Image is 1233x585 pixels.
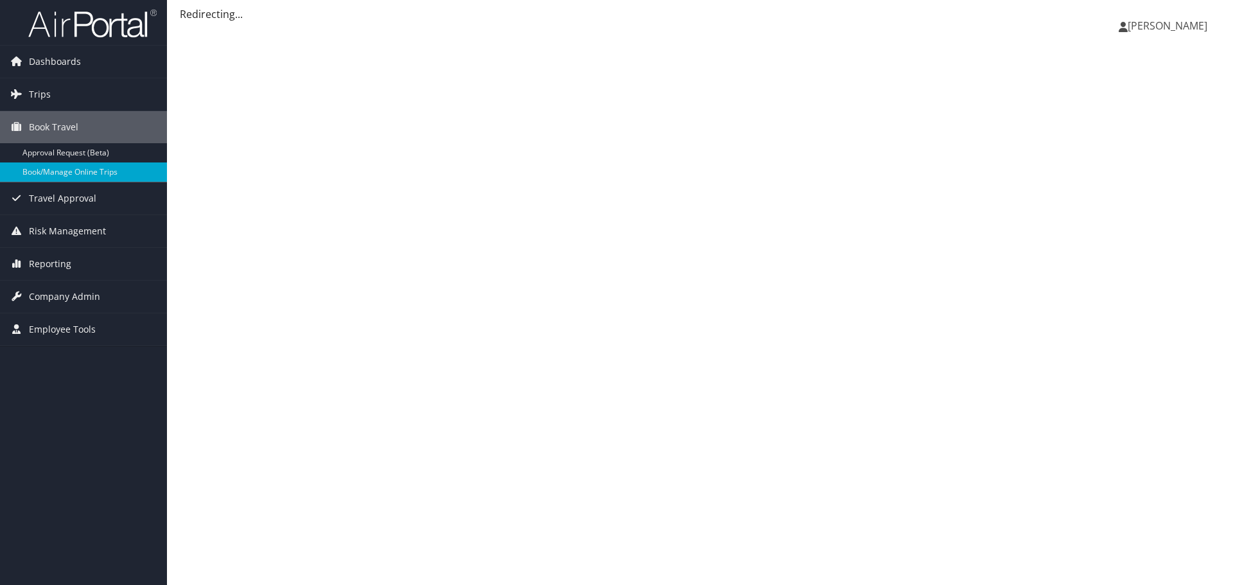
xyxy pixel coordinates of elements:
img: airportal-logo.png [28,8,157,39]
span: Risk Management [29,215,106,247]
span: Dashboards [29,46,81,78]
span: [PERSON_NAME] [1128,19,1207,33]
span: Book Travel [29,111,78,143]
div: Redirecting... [180,6,1220,22]
a: [PERSON_NAME] [1119,6,1220,45]
span: Employee Tools [29,313,96,345]
span: Trips [29,78,51,110]
span: Reporting [29,248,71,280]
span: Travel Approval [29,182,96,214]
span: Company Admin [29,281,100,313]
